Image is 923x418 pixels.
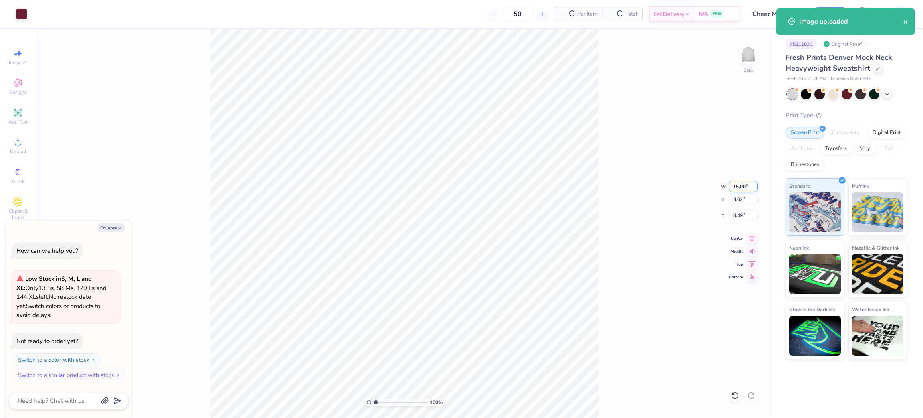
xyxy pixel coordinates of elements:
span: # FP94 [813,76,827,83]
img: Metallic & Glitter Ink [852,254,904,294]
span: Fresh Prints Denver Mock Neck Heavyweight Sweatshirt [786,53,892,73]
span: Bottom [729,274,743,280]
span: Standard [789,182,810,190]
span: Per Item [578,10,597,18]
div: Embroidery [827,127,865,139]
div: Digital Print [867,127,906,139]
img: Neon Ink [789,254,841,294]
span: Image AI [9,59,28,66]
div: Foil [879,143,898,155]
span: Minimum Order: 50 + [831,76,871,83]
span: Upload [10,148,26,155]
div: How can we help you? [16,247,78,255]
span: Water based Ink [852,305,889,314]
input: Untitled Design [746,6,805,22]
div: Vinyl [854,143,877,155]
span: Add Text [8,119,28,125]
div: Original Proof [821,39,866,49]
span: Fresh Prints [786,76,809,83]
span: Center [729,236,743,241]
span: Neon Ink [789,243,809,252]
div: Print Type [786,111,907,120]
div: Applique [786,143,818,155]
button: Switch to a color with stock [14,353,100,366]
span: Top [729,262,743,267]
img: Standard [789,192,841,232]
img: Puff Ink [852,192,904,232]
span: Clipart & logos [4,208,32,221]
div: Screen Print [786,127,824,139]
button: close [903,17,909,26]
div: Back [743,67,754,74]
span: Only 13 Ss, 58 Ms, 179 Ls and 144 XLs left. Switch colors or products to avoid delays. [16,275,107,319]
span: 100 % [430,399,443,406]
span: N/A [699,10,708,18]
div: Image uploaded [799,17,903,26]
span: Puff Ink [852,182,869,190]
img: Switch to a similar product with stock [116,373,121,377]
div: # 511183C [786,39,817,49]
img: Glow in the Dark Ink [789,316,841,356]
div: Transfers [820,143,852,155]
img: Switch to a color with stock [91,357,96,362]
span: Est. Delivery [654,10,684,18]
span: Middle [729,249,743,254]
img: Water based Ink [852,316,904,356]
span: Designs [9,89,27,95]
span: No restock date yet. [16,293,91,310]
span: FREE [713,11,721,17]
div: Not ready to order yet? [16,337,78,345]
span: Total [625,10,637,18]
div: Rhinestones [786,159,824,171]
span: Metallic & Glitter Ink [852,243,899,252]
button: Switch to a similar product with stock [14,369,125,381]
input: – – [502,7,533,21]
button: Collapse [98,223,125,232]
span: Greek [12,178,24,185]
span: Glow in the Dark Ink [789,305,835,314]
strong: Low Stock in S, M, L and XL : [16,275,92,292]
img: Back [740,47,756,63]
